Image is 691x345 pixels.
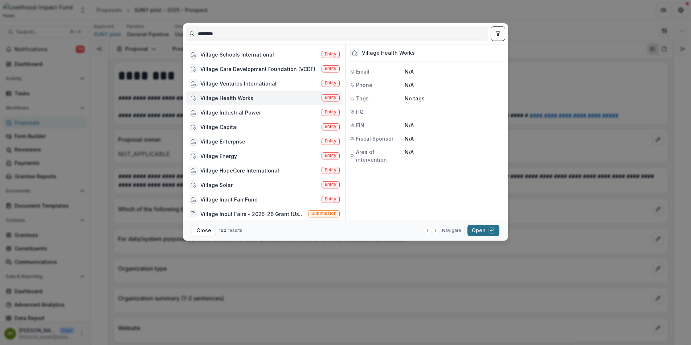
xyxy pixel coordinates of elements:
[325,153,336,158] span: Entity
[325,80,336,86] span: Entity
[200,210,305,218] div: Village Input Fairs - 2025-26 Grant (Use this form to record information about a Fund, Special Pr...
[200,181,233,189] div: Village Solar
[405,68,504,75] p: N/A
[228,228,242,233] span: results
[200,196,258,203] div: Village Input Fair Fund
[356,95,369,102] span: Tags
[200,51,274,58] div: Village Schools International
[325,109,336,115] span: Entity
[200,123,238,131] div: Village Capital
[200,109,261,116] div: Village Industrial Power
[356,68,369,75] span: Email
[200,167,279,174] div: Village HopeCore International
[219,228,226,233] span: 100
[200,94,253,102] div: Village Health Works
[192,225,216,236] button: Close
[405,148,504,156] p: N/A
[325,196,336,201] span: Entity
[200,65,315,73] div: Village Care Development Foundation (VCDF)
[311,211,336,216] span: Submission
[491,26,505,41] button: toggle filters
[467,225,499,236] button: Open
[356,108,364,116] span: HQ
[405,135,504,142] p: N/A
[325,182,336,187] span: Entity
[356,148,405,163] span: Area of intervention
[325,51,336,57] span: Entity
[442,227,461,234] span: Navigate
[325,138,336,144] span: Entity
[200,138,245,145] div: Village Enterprise
[362,50,415,56] div: Village Health Works
[405,121,504,129] p: N/A
[325,167,336,172] span: Entity
[405,95,425,102] p: No tags
[200,80,277,87] div: Village Ventures International
[325,124,336,129] span: Entity
[356,135,393,142] span: Fiscal Sponsor
[325,95,336,100] span: Entity
[356,121,364,129] span: EIN
[405,81,504,89] p: N/A
[325,66,336,71] span: Entity
[356,81,372,89] span: Phone
[200,152,237,160] div: Village Energy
